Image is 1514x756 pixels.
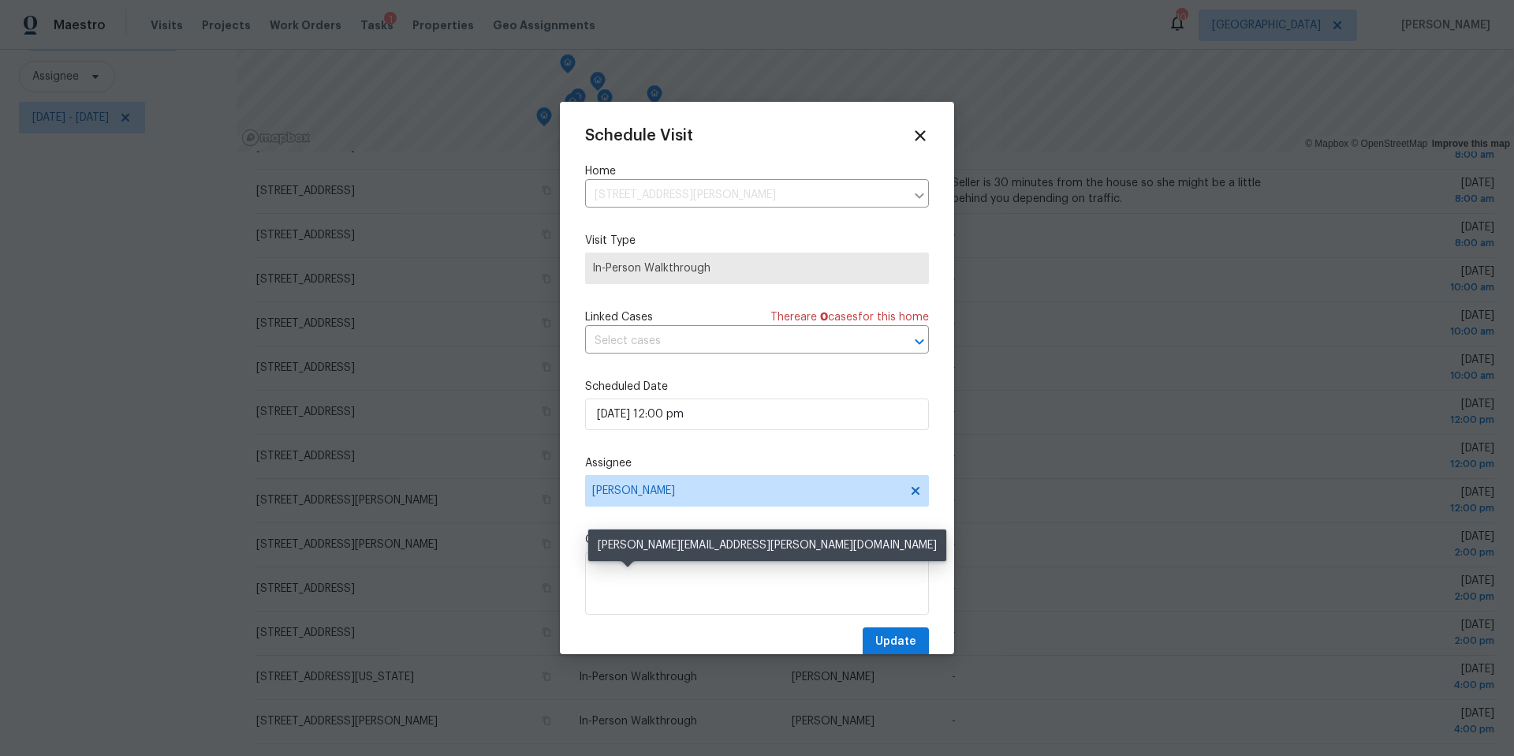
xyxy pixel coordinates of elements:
[585,532,929,548] label: Comments
[908,331,930,353] button: Open
[585,233,929,249] label: Visit Type
[585,379,929,395] label: Scheduled Date
[585,455,929,471] label: Assignee
[863,627,929,657] button: Update
[585,183,905,208] input: Enter in an address
[585,329,885,354] input: Select cases
[585,399,929,430] input: M/D/YYYY
[588,530,946,561] div: [PERSON_NAME][EMAIL_ADDRESS][PERSON_NAME][DOMAIN_NAME]
[592,485,901,497] span: [PERSON_NAME]
[585,128,693,144] span: Schedule Visit
[770,309,929,325] span: There are case s for this home
[912,127,929,144] span: Close
[585,309,653,325] span: Linked Cases
[585,163,929,179] label: Home
[592,260,922,276] span: In-Person Walkthrough
[875,632,916,652] span: Update
[820,312,828,323] span: 0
